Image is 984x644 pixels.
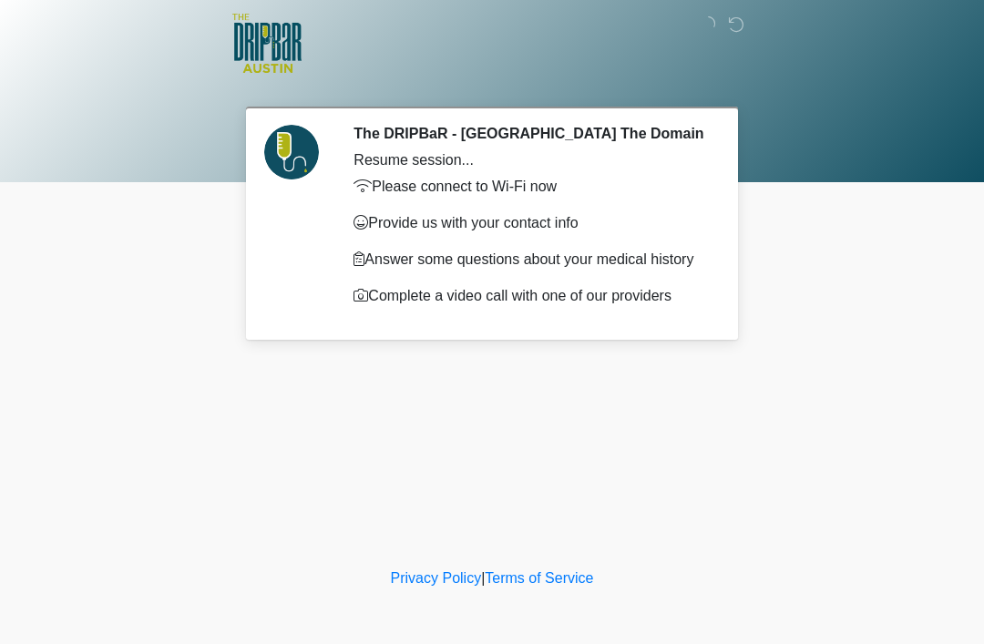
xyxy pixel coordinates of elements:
[354,285,706,307] p: Complete a video call with one of our providers
[354,176,706,198] p: Please connect to Wi-Fi now
[354,212,706,234] p: Provide us with your contact info
[232,14,302,73] img: The DRIPBaR - Austin The Domain Logo
[485,570,593,586] a: Terms of Service
[391,570,482,586] a: Privacy Policy
[354,125,706,142] h2: The DRIPBaR - [GEOGRAPHIC_DATA] The Domain
[354,149,706,171] div: Resume session...
[481,570,485,586] a: |
[264,125,319,179] img: Agent Avatar
[354,249,706,271] p: Answer some questions about your medical history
